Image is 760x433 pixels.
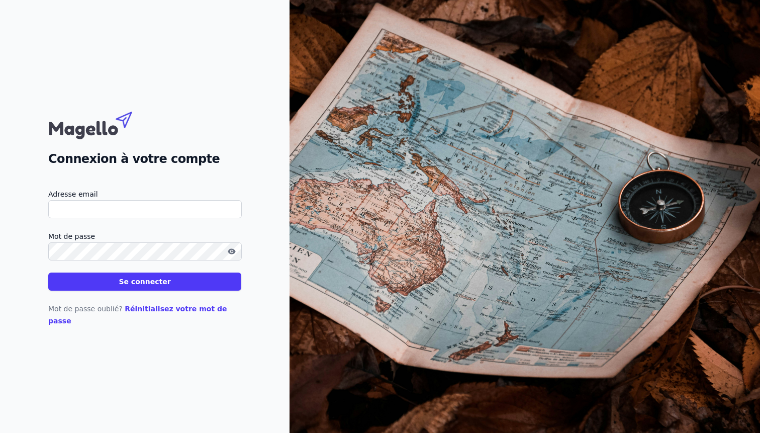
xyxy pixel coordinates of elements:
[48,230,241,242] label: Mot de passe
[48,150,241,168] h2: Connexion à votre compte
[48,305,227,325] a: Réinitialisez votre mot de passe
[48,273,241,291] button: Se connecter
[48,303,241,327] p: Mot de passe oublié?
[48,107,154,142] img: Magello
[48,188,241,200] label: Adresse email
